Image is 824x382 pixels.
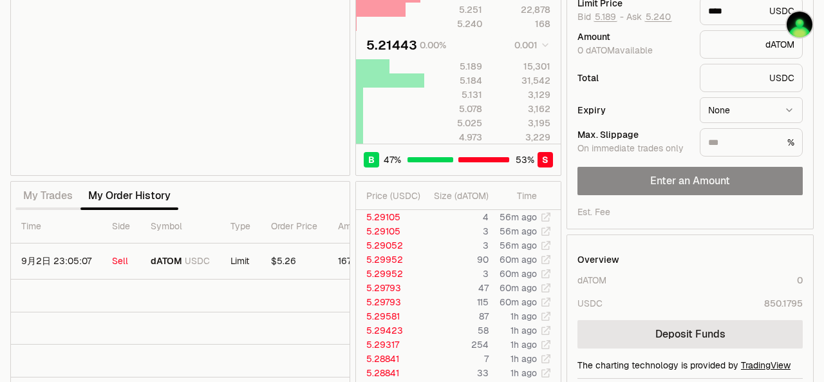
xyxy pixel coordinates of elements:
[425,88,482,101] div: 5.131
[577,106,689,115] div: Expiry
[433,189,489,202] div: Size ( dATOM )
[220,244,261,280] td: Limit
[500,268,537,280] time: 60m ago
[422,295,489,309] td: 115
[500,240,537,251] time: 56m ago
[420,39,446,52] div: 0.00%
[493,3,550,16] div: 22,878
[425,74,482,87] div: 5.184
[422,366,489,380] td: 33
[577,205,610,218] div: Est. Fee
[594,12,617,22] button: 5.189
[368,153,375,166] span: B
[510,353,537,365] time: 1h ago
[112,256,130,267] div: Sell
[764,297,803,310] div: 850.1795
[577,297,603,310] div: USDC
[422,267,489,281] td: 3
[366,189,422,202] div: Price ( USDC )
[140,210,220,244] th: Symbol
[493,60,550,73] div: 15,301
[422,224,489,238] td: 3
[425,60,482,73] div: 5.189
[500,296,537,308] time: 60m ago
[425,131,482,144] div: 4.973
[356,224,422,238] td: 5.29105
[500,282,537,294] time: 60m ago
[510,367,537,379] time: 1h ago
[577,274,606,287] div: dATOM
[577,359,803,372] div: The charting technology is provided by
[797,274,803,287] div: 0
[185,256,210,267] span: USDC
[577,12,624,23] span: Bid -
[356,238,422,253] td: 5.29052
[425,102,482,115] div: 5.078
[700,97,803,123] button: None
[493,131,550,144] div: 3,229
[80,183,178,209] button: My Order History
[102,210,140,244] th: Side
[384,153,401,166] span: 47 %
[366,36,417,54] div: 5.21443
[493,17,550,30] div: 168
[510,339,537,350] time: 1h ago
[700,128,803,157] div: %
[577,130,689,139] div: Max. Slippage
[220,210,261,244] th: Type
[356,323,422,338] td: 5.29423
[577,73,689,82] div: Total
[151,256,182,267] span: dATOM
[493,88,550,101] div: 3,129
[356,366,422,380] td: 5.28841
[493,74,550,87] div: 31,542
[261,210,328,244] th: Order Price
[422,238,489,253] td: 3
[425,3,482,16] div: 5.251
[741,359,791,371] a: TradingView
[700,64,803,92] div: USDC
[356,253,422,267] td: 5.29952
[577,32,689,41] div: Amount
[271,255,296,267] span: $5.26
[356,210,422,224] td: 5.29105
[356,281,422,295] td: 5.29793
[422,210,489,224] td: 4
[356,309,422,323] td: 5.29581
[500,225,537,237] time: 56m ago
[577,44,653,56] span: 0 dATOM available
[356,352,422,366] td: 5.28841
[500,254,537,265] time: 60m ago
[493,102,550,115] div: 3,162
[626,12,672,23] span: Ask
[510,37,550,53] button: 0.001
[422,309,489,323] td: 87
[21,255,91,267] time: 9月2日 23:05:07
[516,153,534,166] span: 53 %
[577,320,803,349] a: Deposit Funds
[15,183,80,209] button: My Trades
[577,143,689,155] div: On immediate trades only
[787,12,812,37] img: Atom2
[542,153,548,166] span: S
[356,338,422,352] td: 5.29317
[500,189,537,202] div: Time
[510,325,537,336] time: 1h ago
[422,338,489,352] td: 254
[493,117,550,129] div: 3,195
[338,256,414,267] div: 167.9 dATOM
[700,30,803,59] div: dATOM
[356,295,422,309] td: 5.29793
[425,117,482,129] div: 5.025
[510,310,537,322] time: 1h ago
[500,211,537,223] time: 56m ago
[425,17,482,30] div: 5.240
[577,253,619,266] div: Overview
[356,267,422,281] td: 5.29952
[422,281,489,295] td: 47
[11,210,102,244] th: Time
[422,323,489,338] td: 58
[422,352,489,366] td: 7
[328,210,424,244] th: Amount
[422,253,489,267] td: 90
